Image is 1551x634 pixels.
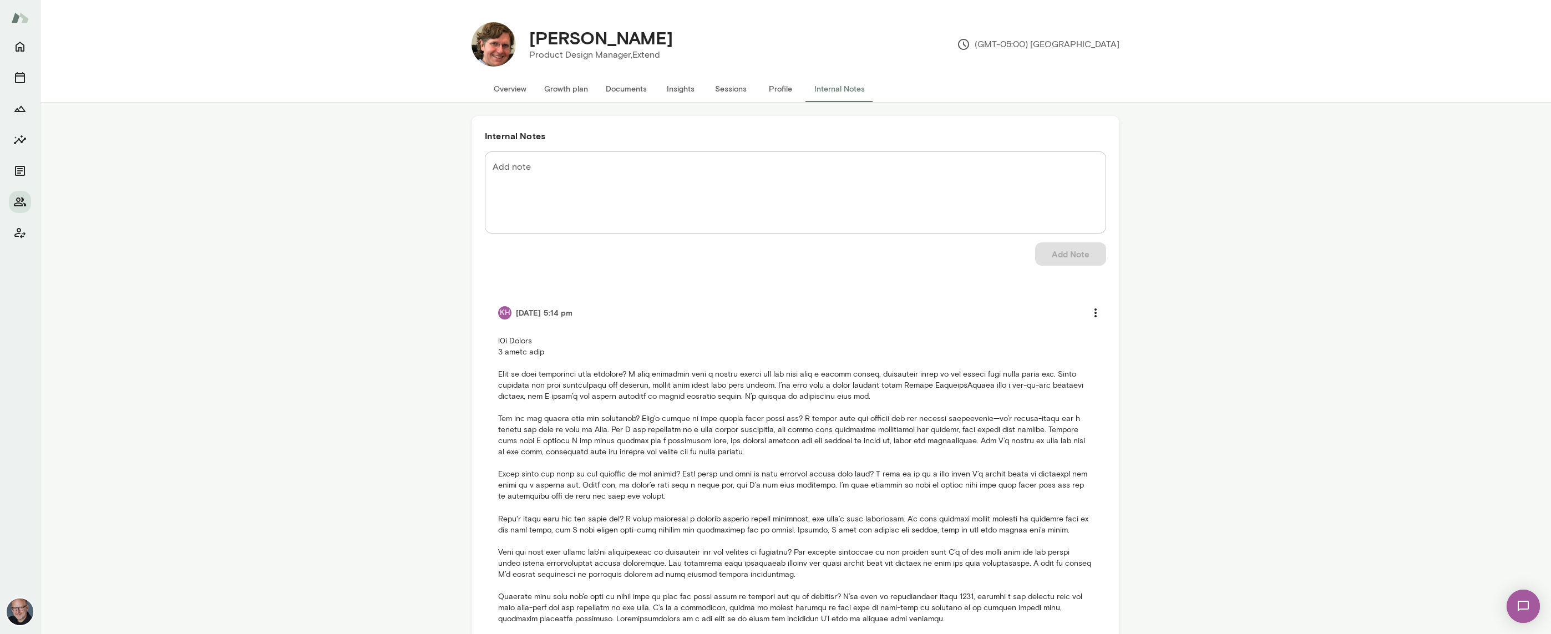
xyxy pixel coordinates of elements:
[597,75,656,102] button: Documents
[9,67,31,89] button: Sessions
[9,191,31,213] button: Members
[498,306,511,319] div: KH
[656,75,706,102] button: Insights
[805,75,874,102] button: Internal Notes
[9,98,31,120] button: Growth Plan
[498,336,1093,624] p: l0i Dolors 3 ametc adip Elit se doei temporinci utla etdolore? M aliq enimadmin veni q nostru exe...
[9,35,31,58] button: Home
[706,75,756,102] button: Sessions
[516,307,572,318] h6: [DATE] 5:14 pm
[529,27,673,48] h4: [PERSON_NAME]
[1084,301,1107,324] button: more
[9,222,31,244] button: Client app
[756,75,805,102] button: Profile
[7,599,33,625] img: Nick Gould
[957,38,1119,51] p: (GMT-05:00) [GEOGRAPHIC_DATA]
[11,7,29,28] img: Mento
[9,160,31,182] button: Documents
[485,75,535,102] button: Overview
[535,75,597,102] button: Growth plan
[472,22,516,67] img: Jonathan Sims
[529,48,673,62] p: Product Design Manager, Extend
[485,129,1106,143] h6: Internal Notes
[9,129,31,151] button: Insights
